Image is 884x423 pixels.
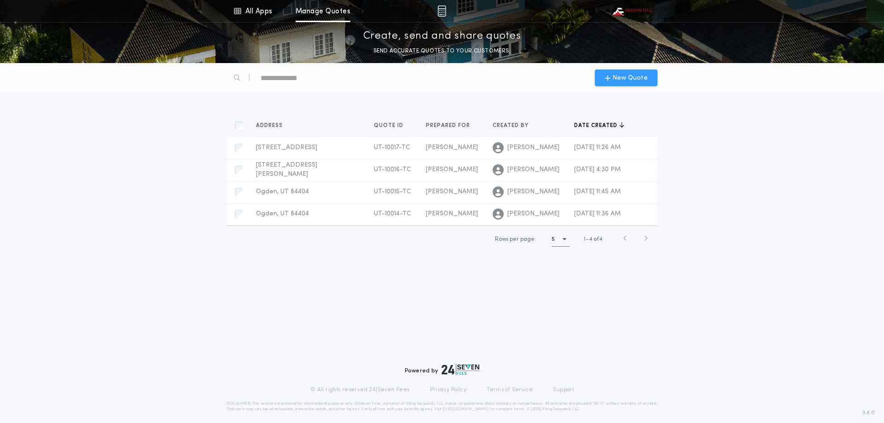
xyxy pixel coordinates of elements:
span: 3.8.0 [862,409,875,417]
img: logo [442,364,479,375]
span: [PERSON_NAME] [426,166,478,173]
p: SEND ACCURATE QUOTES TO YOUR CUSTOMERS. [373,46,511,56]
span: [PERSON_NAME] [426,188,478,195]
span: Rows per page: [495,237,536,242]
button: 5 [552,232,570,247]
span: Prepared for [426,122,472,129]
a: Privacy Policy [430,386,467,394]
span: UT-10017-TC [374,144,410,151]
span: [PERSON_NAME] [507,209,559,219]
span: Ogden, UT 84404 [256,188,309,195]
a: Terms of Service [487,386,533,394]
span: Quote ID [374,122,405,129]
span: [DATE] 11:26 AM [574,144,621,151]
button: Address [256,121,290,130]
img: img [437,6,446,17]
span: of 4 [593,235,602,243]
div: Powered by [405,364,479,375]
button: Date created [574,121,624,130]
span: [DATE] 11:45 AM [574,188,621,195]
span: [STREET_ADDRESS][PERSON_NAME] [256,162,317,178]
span: UT-10014-TC [374,210,411,217]
button: New Quote [595,70,657,86]
a: [URL][DOMAIN_NAME] [443,407,489,411]
span: [PERSON_NAME] [507,187,559,197]
span: New Quote [612,73,648,83]
span: UT-10016-TC [374,166,411,173]
a: Support [553,386,574,394]
span: UT-10015-TC [374,188,411,195]
span: Created by [493,122,530,129]
img: vs-icon [611,6,652,16]
span: Date created [574,122,619,129]
span: 4 [589,237,592,242]
span: [DATE] 4:30 PM [574,166,621,173]
p: Create, send and share quotes [363,29,521,44]
p: © All rights reserved. 24|Seven Fees [310,386,410,394]
span: 1 [584,237,586,242]
span: [PERSON_NAME] [507,165,559,174]
p: DISCLAIMER: This estimate is provided for informational purposes only. 24|Seven Fees, a product o... [227,401,657,412]
button: Quote ID [374,121,410,130]
span: [PERSON_NAME] [507,143,559,152]
span: [PERSON_NAME] [426,210,478,217]
button: Created by [493,121,535,130]
span: [PERSON_NAME] [426,144,478,151]
h1: 5 [552,235,555,244]
span: Address [256,122,285,129]
span: Ogden, UT 84404 [256,210,309,217]
span: [DATE] 11:36 AM [574,210,621,217]
span: [STREET_ADDRESS] [256,144,317,151]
